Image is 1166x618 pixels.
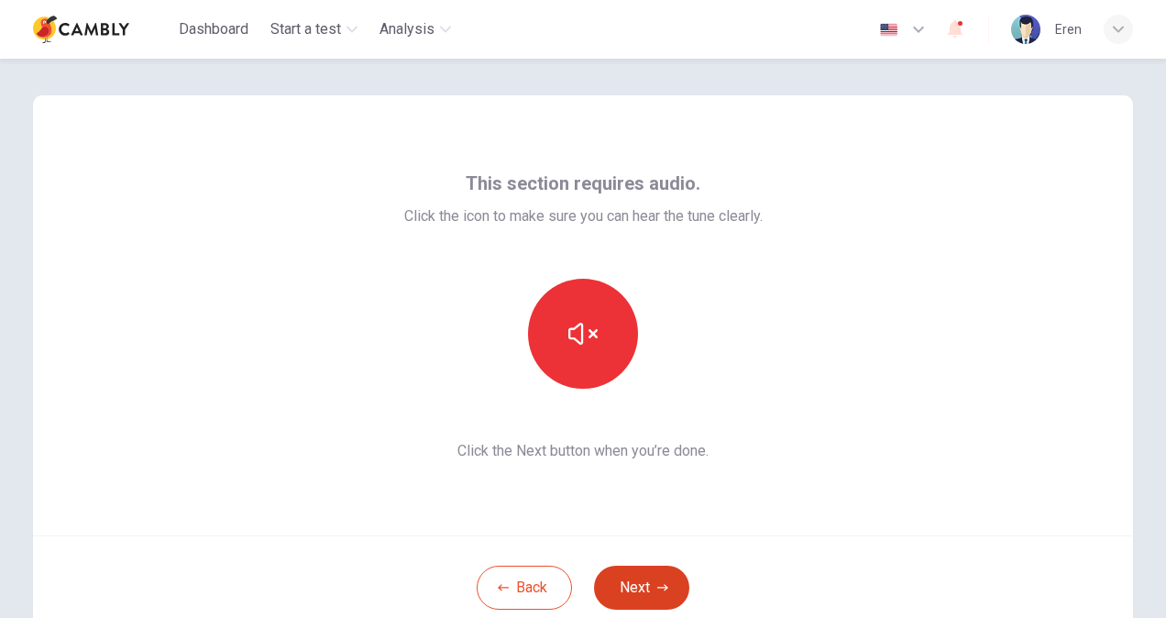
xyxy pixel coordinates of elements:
button: Analysis [372,13,458,46]
img: Profile picture [1011,15,1040,44]
button: Dashboard [171,13,256,46]
a: Cambly logo [33,11,171,48]
span: Analysis [379,18,434,40]
button: Next [594,566,689,610]
span: Start a test [270,18,341,40]
span: Dashboard [179,18,248,40]
button: Start a test [263,13,365,46]
button: Back [477,566,572,610]
img: en [877,23,900,37]
div: Eren [1055,18,1082,40]
img: Cambly logo [33,11,129,48]
span: This section requires audio. [466,169,700,198]
span: Click the icon to make sure you can hear the tune clearly. [404,205,763,227]
span: Click the Next button when you’re done. [404,440,763,462]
